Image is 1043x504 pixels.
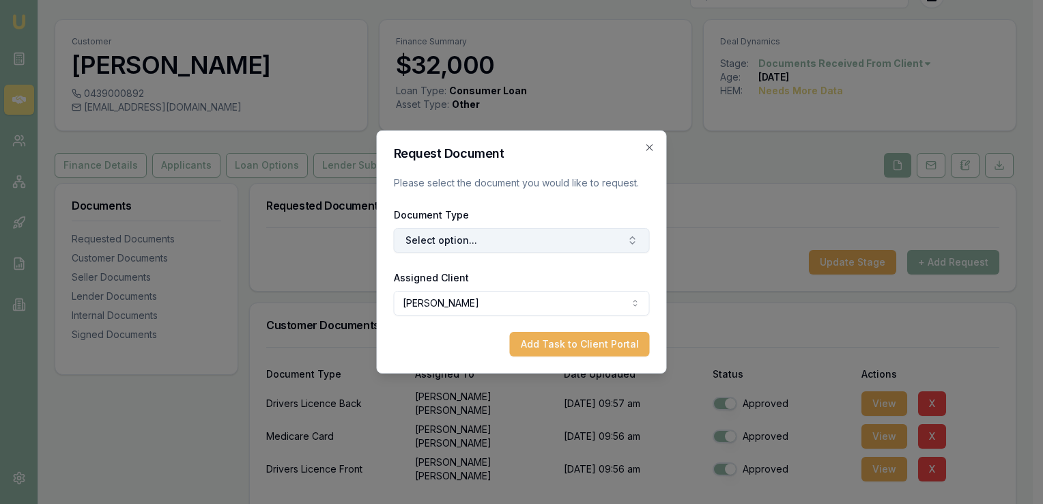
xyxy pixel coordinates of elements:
label: Document Type [394,209,469,221]
h2: Request Document [394,148,650,160]
button: Select option... [394,228,650,253]
label: Assigned Client [394,272,469,283]
p: Please select the document you would like to request. [394,176,650,190]
button: Add Task to Client Portal [510,332,650,356]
